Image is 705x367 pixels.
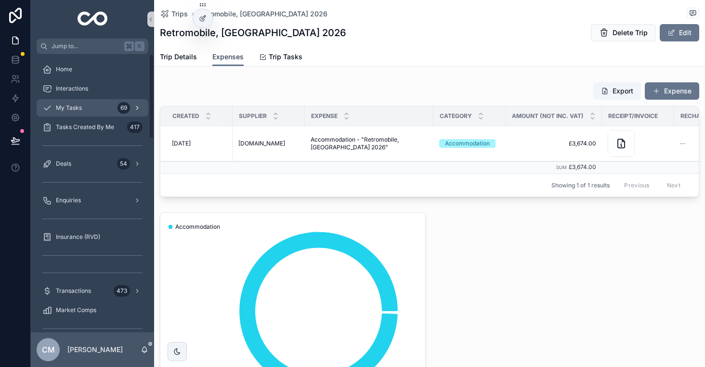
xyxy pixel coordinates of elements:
a: Insurance (RVD) [37,228,148,246]
h1: Retromobile, [GEOGRAPHIC_DATA] 2026 [160,26,346,39]
span: Market Comps [56,306,96,314]
small: Sum [556,165,567,170]
p: [PERSON_NAME] [67,345,123,354]
a: Enquiries [37,192,148,209]
span: Jump to... [52,42,120,50]
div: 54 [117,158,130,170]
span: Supplier [239,112,267,120]
span: Receipt/Invoice [608,112,658,120]
span: Accommodation [175,223,220,231]
a: Trips [160,9,188,19]
span: [DATE] [172,140,191,147]
a: Home [37,61,148,78]
span: Interactions [56,85,88,92]
div: 417 [127,121,143,133]
a: Transactions473 [37,282,148,300]
span: -- [680,140,686,147]
a: Trip Details [160,48,197,67]
span: Home [56,66,72,73]
span: My Tasks [56,104,82,112]
span: Trip Details [160,52,197,62]
a: Deals54 [37,155,148,172]
a: Retromobile, [GEOGRAPHIC_DATA] 2026 [197,9,327,19]
button: Export [593,82,641,100]
a: [DOMAIN_NAME] [238,140,299,147]
img: App logo [78,12,108,27]
span: [DOMAIN_NAME] [238,140,285,147]
div: 69 [117,102,130,114]
span: Trip Tasks [269,52,302,62]
span: Expense [311,112,338,120]
a: Interactions [37,80,148,97]
span: Amount (not inc. VAT) [512,112,584,120]
button: Jump to...K [37,39,148,54]
div: scrollable content [31,54,154,332]
a: [DATE] [172,140,227,147]
span: £3,674.00 [569,163,596,170]
a: Accommodation - "Retromobile, [GEOGRAPHIC_DATA] 2026" [311,136,428,151]
a: Expenses [212,48,244,66]
div: 473 [114,285,130,297]
span: Category [440,112,472,120]
a: £3,674.00 [511,140,596,147]
button: Expense [645,82,699,100]
span: Expenses [212,52,244,62]
span: Enquiries [56,197,81,204]
a: My Tasks69 [37,99,148,117]
span: CM [42,344,55,355]
span: Deals [56,160,71,168]
button: Delete Trip [591,24,656,41]
span: Trips [171,9,188,19]
a: Trip Tasks [259,48,302,67]
span: Insurance (RVD) [56,233,100,241]
a: Tasks Created By Me417 [37,118,148,136]
button: Edit [660,24,699,41]
a: Market Comps [37,301,148,319]
span: Created [172,112,199,120]
span: Showing 1 of 1 results [551,182,610,189]
span: K [136,42,144,50]
div: Accommodation [445,139,490,148]
span: Transactions [56,287,91,295]
span: Delete Trip [613,28,648,38]
a: Accommodation [439,139,500,148]
span: Tasks Created By Me [56,123,114,131]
